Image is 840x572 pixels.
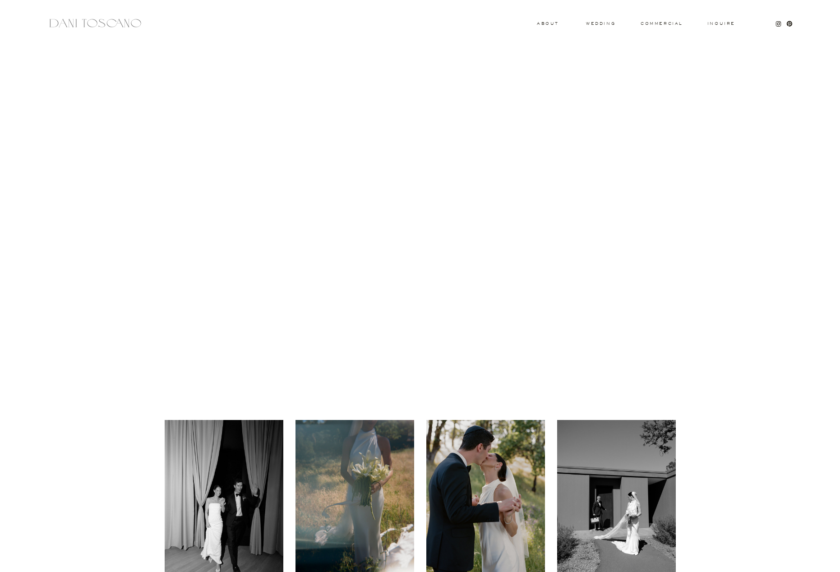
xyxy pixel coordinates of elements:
[641,22,682,25] a: commercial
[537,22,557,25] a: About
[586,22,615,25] a: wedding
[707,22,736,26] a: Inquire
